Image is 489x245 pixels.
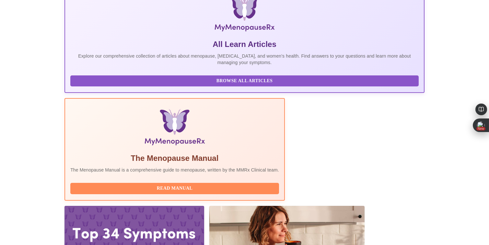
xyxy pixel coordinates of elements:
button: Browse All Articles [70,75,419,87]
h5: All Learn Articles [70,39,419,50]
img: Menopause Manual [103,109,246,148]
a: Browse All Articles [70,78,420,83]
h5: The Menopause Manual [70,153,279,163]
span: Browse All Articles [77,77,412,85]
button: Read Manual [70,183,279,194]
span: Read Manual [77,184,273,193]
p: The Menopause Manual is a comprehensive guide to menopause, written by the MMRx Clinical team. [70,167,279,173]
a: Read Manual [70,185,281,191]
p: Explore our comprehensive collection of articles about menopause, [MEDICAL_DATA], and women's hea... [70,53,419,66]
